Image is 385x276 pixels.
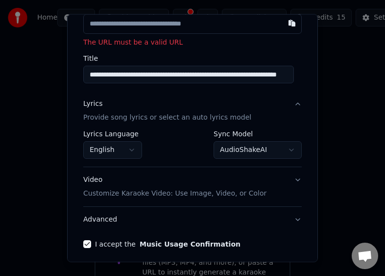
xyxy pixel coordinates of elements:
[83,167,302,206] button: VideoCustomize Karaoke Video: Use Image, Video, or Color
[95,241,241,248] label: I accept the
[83,207,302,232] button: Advanced
[83,130,142,137] label: Lyrics Language
[83,55,302,62] label: Title
[83,99,102,109] div: Lyrics
[140,241,241,248] button: I accept the
[83,175,266,199] div: Video
[83,189,266,199] p: Customize Karaoke Video: Use Image, Video, or Color
[83,37,302,47] p: The URL must be a valid URL
[83,113,251,123] p: Provide song lyrics or select an auto lyrics model
[83,130,302,167] div: LyricsProvide song lyrics or select an auto lyrics model
[83,91,302,130] button: LyricsProvide song lyrics or select an auto lyrics model
[214,130,302,137] label: Sync Model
